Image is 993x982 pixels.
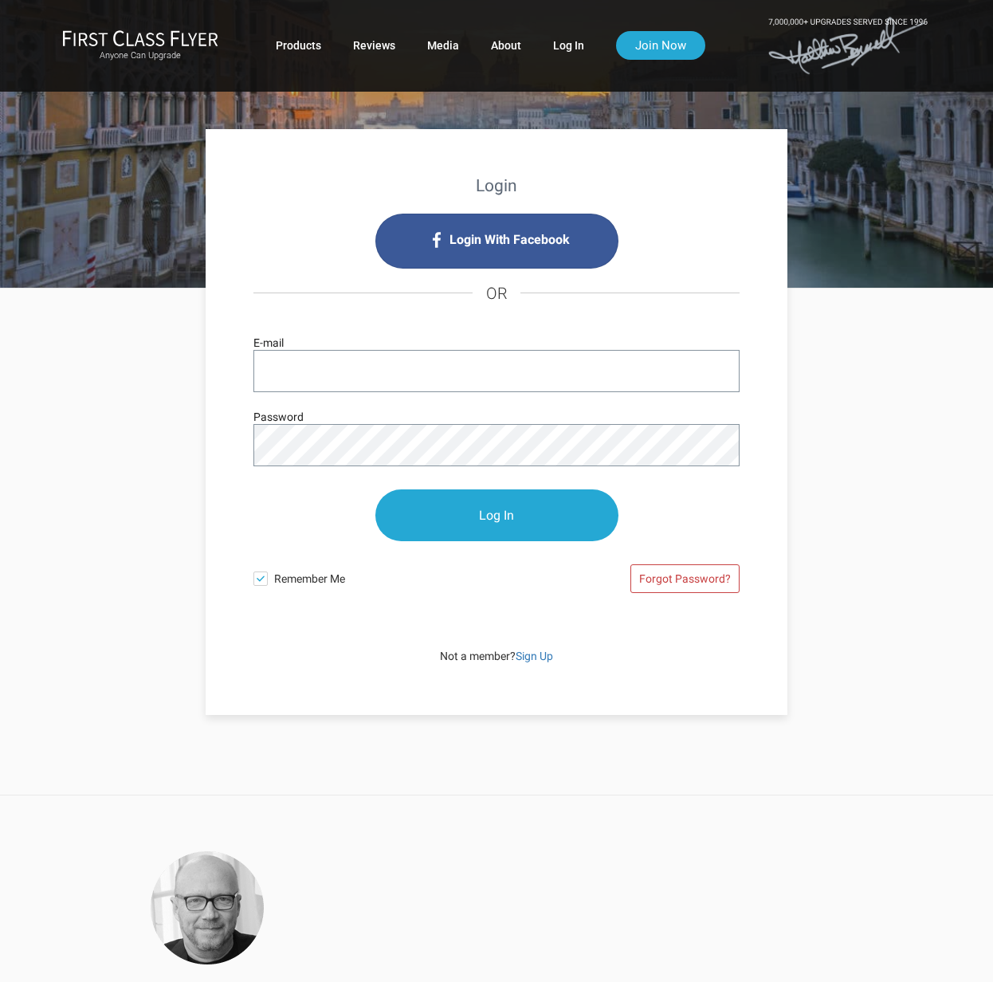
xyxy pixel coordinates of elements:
[427,31,459,60] a: Media
[253,408,304,426] label: Password
[553,31,584,60] a: Log In
[276,31,321,60] a: Products
[630,564,740,593] a: Forgot Password?
[253,334,284,352] label: E-mail
[616,31,705,60] a: Join Now
[516,650,553,662] a: Sign Up
[440,650,553,662] span: Not a member?
[253,269,740,318] h4: OR
[375,489,618,541] input: Log In
[62,50,218,61] small: Anyone Can Upgrade
[476,176,517,195] strong: Login
[62,29,218,61] a: First Class FlyerAnyone Can Upgrade
[491,31,521,60] a: About
[151,851,264,964] img: Haggis-v2.png
[375,214,618,269] i: Login with Facebook
[274,564,496,587] span: Remember Me
[449,227,570,253] span: Login With Facebook
[62,29,218,46] img: First Class Flyer
[353,31,395,60] a: Reviews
